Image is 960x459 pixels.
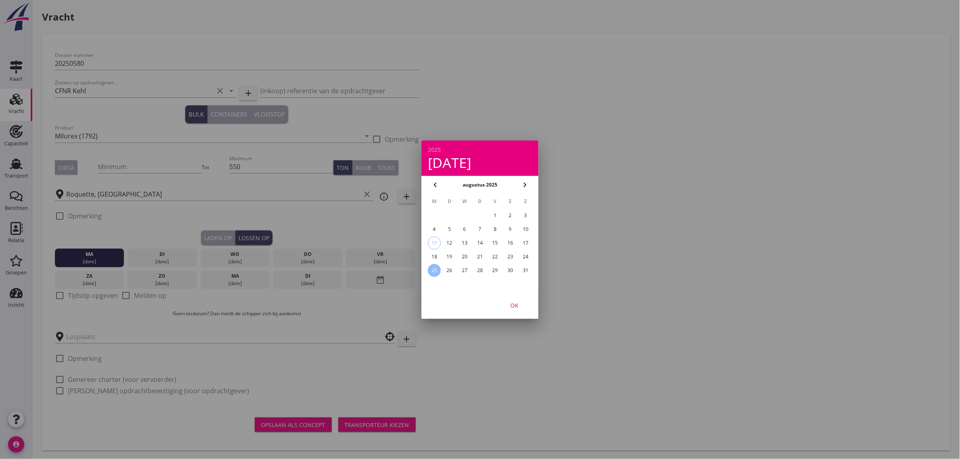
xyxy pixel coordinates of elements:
i: chevron_left [430,180,440,190]
th: Z [518,195,533,208]
button: 22 [489,250,502,263]
button: 11 [428,237,441,249]
button: 5 [443,223,456,236]
button: 23 [504,250,517,263]
button: 25 [428,264,441,277]
button: 16 [504,237,517,249]
div: 11 [428,237,440,249]
th: M [427,195,442,208]
button: 17 [519,237,532,249]
button: 21 [474,250,486,263]
th: V [488,195,503,208]
th: W [457,195,472,208]
button: OK [497,298,532,312]
button: 27 [458,264,471,277]
button: 12 [443,237,456,249]
button: 18 [428,250,441,263]
button: 4 [428,223,441,236]
button: 24 [519,250,532,263]
button: augustus 2025 [460,179,500,191]
th: D [442,195,457,208]
button: 20 [458,250,471,263]
th: Z [503,195,518,208]
th: D [473,195,487,208]
button: 9 [504,223,517,236]
button: 3 [519,209,532,222]
button: 26 [443,264,456,277]
div: OK [503,301,526,309]
button: 8 [489,223,502,236]
button: 10 [519,223,532,236]
div: 2025 [428,147,532,153]
button: 14 [474,237,486,249]
button: 15 [489,237,502,249]
button: 6 [458,223,471,236]
button: 28 [474,264,486,277]
button: 1 [489,209,502,222]
div: [DATE] [428,156,532,170]
i: chevron_right [520,180,530,190]
button: 30 [504,264,517,277]
button: 31 [519,264,532,277]
button: 29 [489,264,502,277]
button: 2 [504,209,517,222]
button: 19 [443,250,456,263]
button: 7 [474,223,486,236]
button: 13 [458,237,471,249]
